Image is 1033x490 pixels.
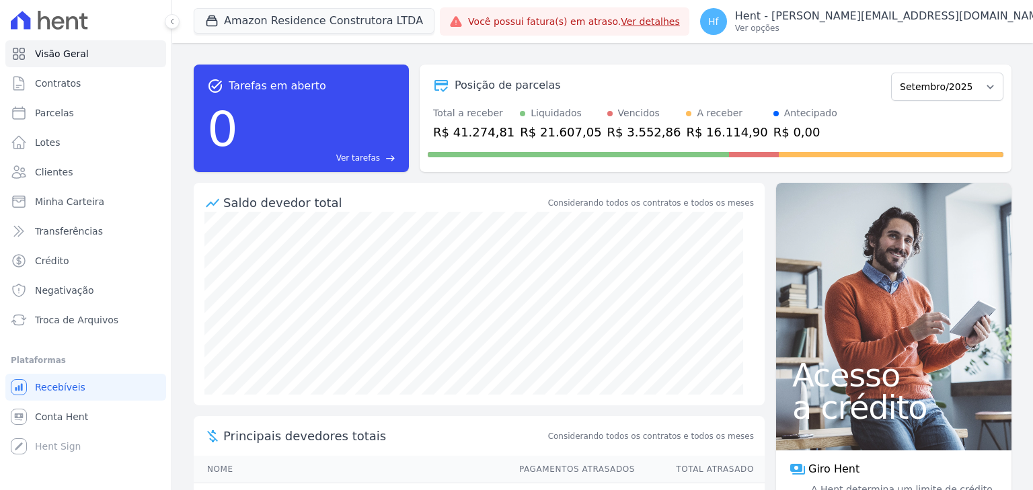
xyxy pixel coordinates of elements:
span: Minha Carteira [35,195,104,208]
a: Troca de Arquivos [5,307,166,333]
span: Ver tarefas [336,152,380,164]
a: Crédito [5,247,166,274]
a: Lotes [5,129,166,156]
a: Ver detalhes [621,16,680,27]
span: Contratos [35,77,81,90]
span: Troca de Arquivos [35,313,118,327]
span: Considerando todos os contratos e todos os meses [548,430,754,442]
a: Clientes [5,159,166,186]
div: R$ 16.114,90 [686,123,767,141]
a: Negativação [5,277,166,304]
span: Clientes [35,165,73,179]
span: task_alt [207,78,223,94]
div: Total a receber [433,106,514,120]
span: Negativação [35,284,94,297]
span: a crédito [792,391,995,423]
a: Contratos [5,70,166,97]
span: Giro Hent [808,461,859,477]
span: Crédito [35,254,69,268]
div: 0 [207,94,238,164]
div: A receber [697,106,742,120]
a: Parcelas [5,99,166,126]
a: Ver tarefas east [243,152,395,164]
a: Minha Carteira [5,188,166,215]
div: Liquidados [531,106,582,120]
div: Plataformas [11,352,161,368]
span: Hf [708,17,718,26]
div: Vencidos [618,106,660,120]
span: Transferências [35,224,103,238]
span: Principais devedores totais [223,427,545,445]
th: Pagamentos Atrasados [506,456,636,483]
span: Parcelas [35,106,74,120]
div: R$ 41.274,81 [433,123,514,141]
span: Conta Hent [35,410,88,423]
span: east [385,153,395,163]
th: Nome [194,456,506,483]
div: R$ 21.607,05 [520,123,601,141]
span: Lotes [35,136,61,149]
a: Visão Geral [5,40,166,67]
div: Saldo devedor total [223,194,545,212]
span: Acesso [792,359,995,391]
div: R$ 0,00 [773,123,837,141]
a: Transferências [5,218,166,245]
span: Visão Geral [35,47,89,60]
span: Tarefas em aberto [229,78,326,94]
button: Amazon Residence Construtora LTDA [194,8,434,34]
div: Antecipado [784,106,837,120]
th: Total Atrasado [636,456,765,483]
span: Recebíveis [35,380,85,394]
span: Você possui fatura(s) em atraso. [468,15,680,29]
div: R$ 3.552,86 [607,123,681,141]
div: Posição de parcelas [455,77,561,93]
a: Recebíveis [5,374,166,401]
a: Conta Hent [5,403,166,430]
div: Considerando todos os contratos e todos os meses [548,197,754,209]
